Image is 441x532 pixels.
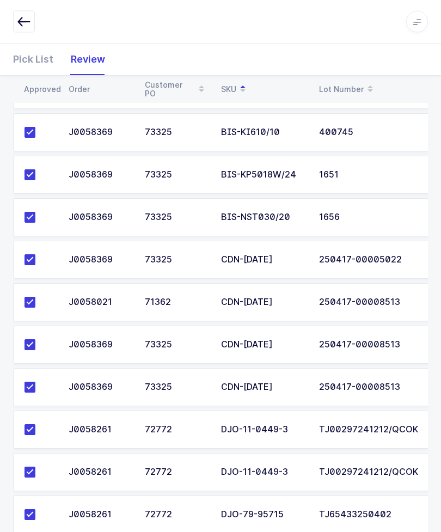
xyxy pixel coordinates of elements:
div: DJO-11-0449-3 [221,468,306,478]
div: J0058369 [69,170,132,180]
div: 73325 [145,128,208,138]
div: J0058369 [69,383,132,393]
div: 72772 [145,468,208,478]
div: CDN-[DATE] [221,340,306,350]
div: J0058369 [69,340,132,350]
div: 73325 [145,170,208,180]
div: 72772 [145,425,208,435]
div: Approved [24,85,56,94]
div: 73325 [145,255,208,265]
div: BIS-NST030/20 [221,213,306,223]
div: J0058369 [69,255,132,265]
div: J0058261 [69,425,132,435]
div: Order [69,85,132,94]
div: J0058369 [69,128,132,138]
div: 250417-00008513 [319,340,415,350]
div: 250417-00008513 [319,383,415,393]
div: J0058021 [69,298,132,308]
div: Pick List [13,44,62,75]
div: DJO-11-0449-3 [221,425,306,435]
div: 73325 [145,383,208,393]
div: 73325 [145,340,208,350]
div: Customer PO [145,80,208,99]
div: J0058261 [69,468,132,478]
div: 1651 [319,170,415,180]
div: TJ65433250402 [319,510,415,520]
div: 1656 [319,213,415,223]
div: 400745 [319,128,415,138]
div: DJO-79-95715 [221,510,306,520]
div: CDN-[DATE] [221,298,306,308]
div: CDN-[DATE] [221,383,306,393]
div: 250417-00005022 [319,255,415,265]
div: 71362 [145,298,208,308]
div: Lot Number [319,80,415,99]
div: 250417-00008513 [319,298,415,308]
div: TJ00297241212/QCOK [319,425,415,435]
div: CDN-[DATE] [221,255,306,265]
div: 73325 [145,213,208,223]
div: 72772 [145,510,208,520]
div: J0058369 [69,213,132,223]
div: BIS-KI610/10 [221,128,306,138]
div: J0058261 [69,510,132,520]
div: TJ00297241212/QCOK [319,468,415,478]
div: Review [62,44,105,75]
div: BIS-KP5018W/24 [221,170,306,180]
div: SKU [221,80,306,99]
